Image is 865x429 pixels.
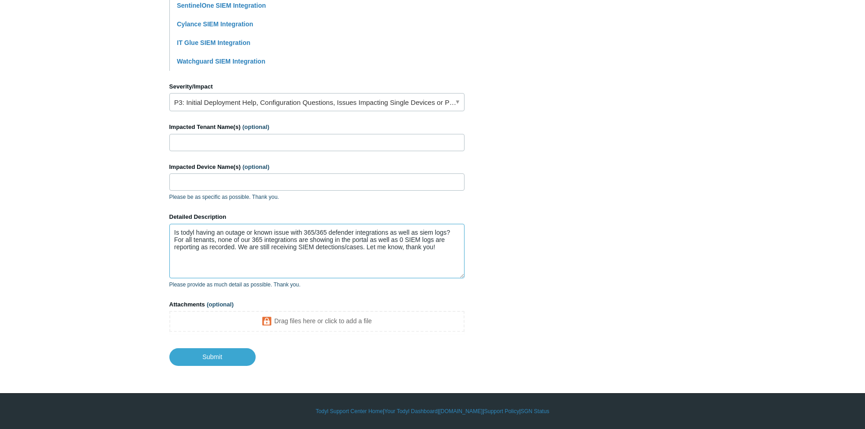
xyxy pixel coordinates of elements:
a: SentinelOne SIEM Integration [177,2,266,9]
label: Detailed Description [169,212,465,222]
span: (optional) [207,301,233,308]
input: Submit [169,348,256,365]
a: SGN Status [521,407,549,415]
a: IT Glue SIEM Integration [177,39,251,46]
span: (optional) [242,123,269,130]
div: | | | | [169,407,696,415]
label: Impacted Tenant Name(s) [169,123,465,132]
label: Severity/Impact [169,82,465,91]
a: Your Todyl Dashboard [384,407,437,415]
p: Please provide as much detail as possible. Thank you. [169,281,465,289]
a: Todyl Support Center Home [316,407,383,415]
a: Watchguard SIEM Integration [177,58,266,65]
span: (optional) [242,163,269,170]
p: Please be as specific as possible. Thank you. [169,193,465,201]
a: [DOMAIN_NAME] [439,407,483,415]
a: Cylance SIEM Integration [177,20,253,28]
label: Impacted Device Name(s) [169,163,465,172]
a: P3: Initial Deployment Help, Configuration Questions, Issues Impacting Single Devices or Past Out... [169,93,465,111]
a: Support Policy [484,407,519,415]
label: Attachments [169,300,465,309]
